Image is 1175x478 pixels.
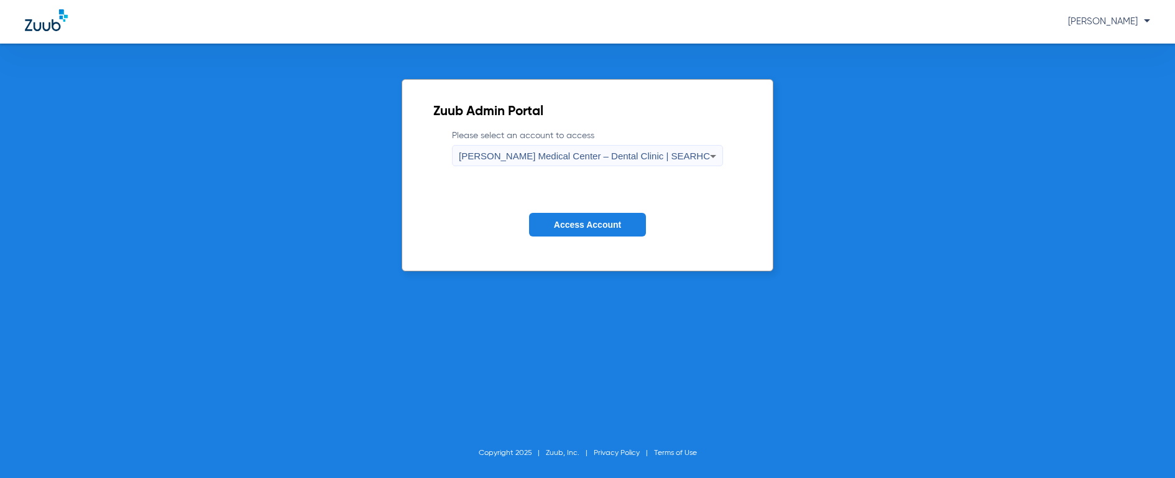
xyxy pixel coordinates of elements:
img: Zuub Logo [25,9,68,31]
label: Please select an account to access [452,129,723,166]
a: Terms of Use [654,449,697,457]
button: Access Account [529,213,646,237]
h2: Zuub Admin Portal [433,106,742,118]
span: [PERSON_NAME] Medical Center – Dental Clinic | SEARHC [459,151,710,161]
a: Privacy Policy [594,449,640,457]
span: Access Account [554,220,621,230]
li: Copyright 2025 [479,447,546,459]
li: Zuub, Inc. [546,447,594,459]
span: [PERSON_NAME] [1068,17,1150,26]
